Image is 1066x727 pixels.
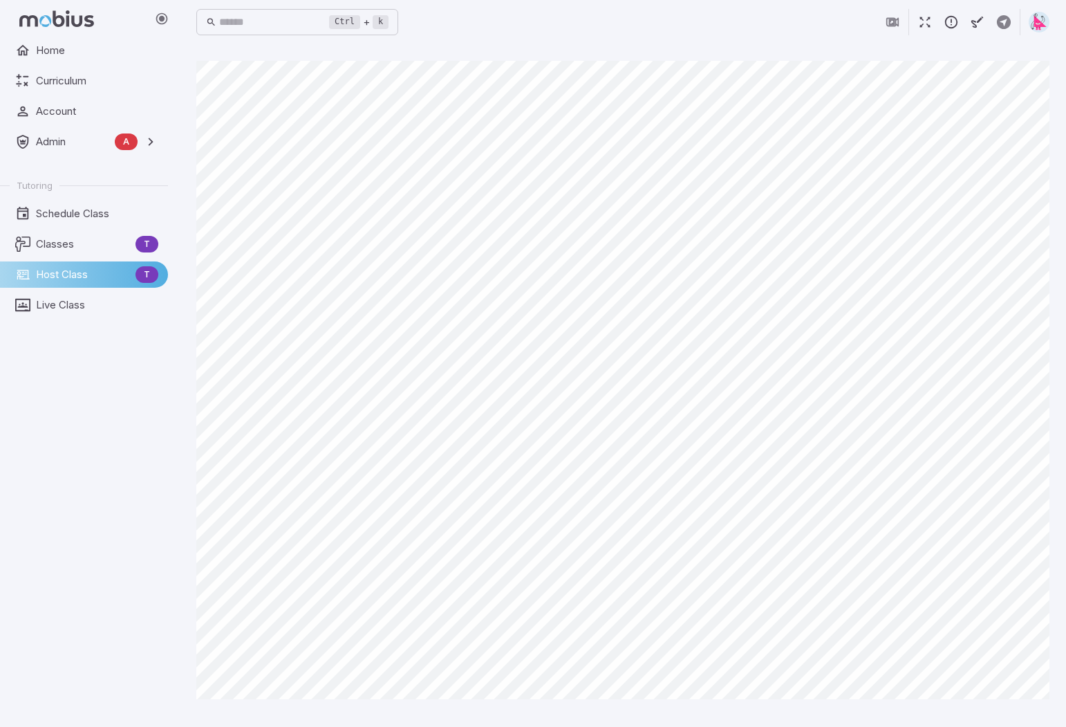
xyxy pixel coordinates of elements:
span: T [135,268,158,282]
span: Admin [36,134,109,149]
button: Report an Issue [938,9,964,35]
span: T [135,237,158,251]
span: Tutoring [17,179,53,192]
span: Host Class [36,267,130,282]
button: Create Activity [991,9,1017,35]
button: Start Drawing on Questions [964,9,991,35]
span: Curriculum [36,73,158,89]
img: right-triangle.svg [1029,12,1049,33]
span: Live Class [36,297,158,313]
span: Home [36,43,158,58]
div: + [329,14,389,30]
span: Classes [36,237,130,252]
kbd: Ctrl [329,15,360,29]
kbd: k [373,15,389,29]
button: Fullscreen Game [912,9,938,35]
span: Account [36,104,158,119]
button: Join in Zoom Client [879,9,906,35]
span: Schedule Class [36,206,158,221]
span: A [115,135,138,149]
